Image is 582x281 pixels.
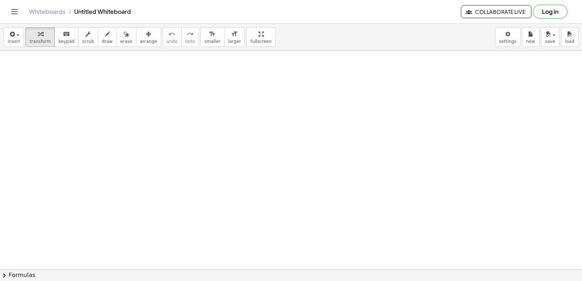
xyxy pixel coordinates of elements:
button: Log in [533,5,567,19]
button: scrub [78,27,98,47]
span: scrub [82,39,94,44]
span: transform [29,39,51,44]
button: Toggle navigation [9,6,20,17]
i: format_size [209,30,216,39]
i: undo [168,30,175,39]
button: settings [495,27,521,47]
span: smaller [204,39,220,44]
span: redo [185,39,195,44]
button: Collaborate Live [461,5,531,18]
button: fullscreen [246,27,275,47]
button: format_sizesmaller [200,27,224,47]
button: undoundo [163,27,182,47]
button: redoredo [181,27,199,47]
button: draw [98,27,117,47]
i: redo [187,30,194,39]
button: new [522,27,539,47]
i: format_size [231,30,238,39]
button: save [541,27,559,47]
span: new [526,39,535,44]
span: fullscreen [250,39,271,44]
span: keypad [59,39,75,44]
span: arrange [140,39,157,44]
button: format_sizelarger [224,27,245,47]
button: keyboardkeypad [55,27,79,47]
span: load [565,39,574,44]
span: insert [8,39,20,44]
span: Collaborate Live [467,8,525,15]
span: save [545,39,555,44]
button: arrange [136,27,161,47]
span: settings [499,39,517,44]
button: insert [4,27,24,47]
button: transform [25,27,55,47]
button: load [561,27,578,47]
a: Whiteboards [29,8,65,15]
i: keyboard [63,30,70,39]
span: undo [167,39,178,44]
button: erase [116,27,136,47]
span: larger [228,39,241,44]
span: erase [120,39,132,44]
span: draw [102,39,113,44]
